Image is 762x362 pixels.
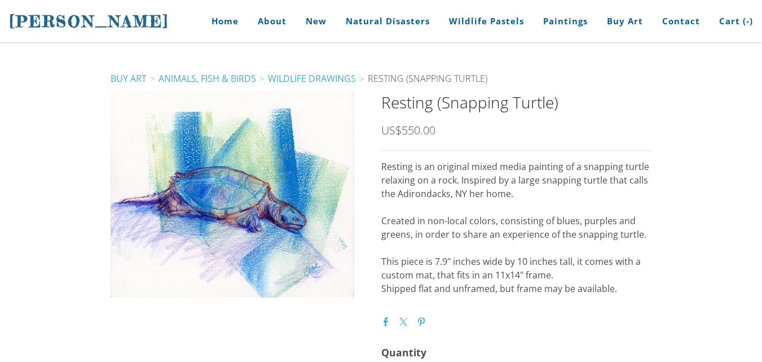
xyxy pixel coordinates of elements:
span: > [356,72,368,85]
span: > [256,72,268,85]
a: Pinterest [417,317,430,331]
span: US$550.00 [381,123,435,138]
p: Shipped flat and unframed, but frame may be available. [381,282,652,295]
span: > [147,72,158,85]
a: Buy Art [111,72,147,85]
a: Twitter [399,317,412,331]
a: Facebook [381,317,395,331]
p: Created in non-local colors, consisting of blues, purples and greens, in order to share an experi... [381,214,652,241]
a: [PERSON_NAME] [9,11,169,32]
span: [PERSON_NAME] [9,12,169,31]
a: Animals, Fish & Birds [158,72,256,85]
span: - [746,15,750,27]
b: Quantity [381,346,426,359]
h2: Resting (Snapping Turtle) [381,91,652,113]
a: Wildlife Drawings [268,72,356,85]
span: Resting (Snapping Turtle) [368,72,487,85]
p: Resting is an original mixed media painting of a snapping turtle relaxing on a rock. Inspired by ... [381,160,652,200]
p: This piece is 7.9" inches wide by 10 inches tall, it comes with a custom mat, that fits in an 11x... [381,255,652,282]
img: s334435911736366985_p321_i1_w640.jpeg [111,91,354,298]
